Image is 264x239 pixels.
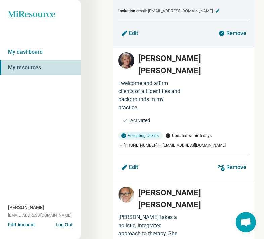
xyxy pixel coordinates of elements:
[8,204,44,211] span: [PERSON_NAME]
[138,52,249,77] p: [PERSON_NAME] [PERSON_NAME]
[165,133,212,139] span: Updated within 5 days
[118,159,141,175] button: Edit
[8,221,35,228] button: Edit Account
[8,212,71,218] span: [EMAIL_ADDRESS][DOMAIN_NAME]
[148,8,213,14] span: [EMAIL_ADDRESS][DOMAIN_NAME]
[118,79,184,112] div: I welcome and affirm clients of all identities and backgrounds in my practice.
[226,165,246,170] span: Remove
[226,31,246,36] span: Remove
[118,142,157,148] span: [PHONE_NUMBER]
[214,159,249,175] button: Remove
[157,142,226,148] span: [EMAIL_ADDRESS][DOMAIN_NAME]
[130,117,150,124] div: Activated
[129,165,138,170] span: Edit
[216,25,249,41] button: Remove
[118,132,163,140] div: Accepting clients
[236,212,256,232] div: Open chat
[129,31,138,36] span: Edit
[118,25,141,41] button: Edit
[118,8,147,14] span: Invitation email:
[56,221,73,227] button: Log Out
[138,187,249,211] p: [PERSON_NAME] [PERSON_NAME]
